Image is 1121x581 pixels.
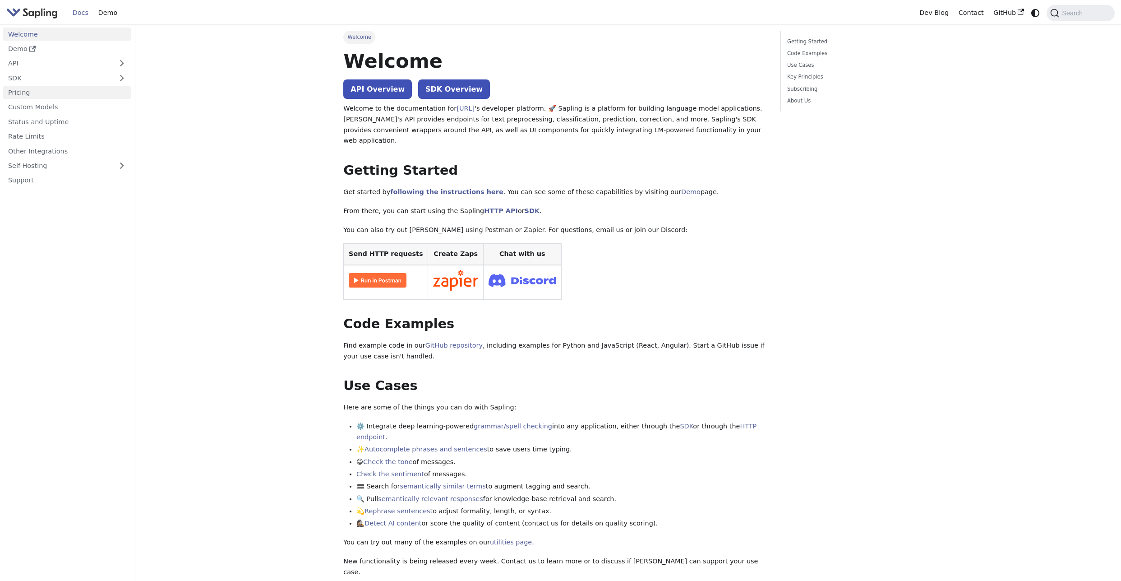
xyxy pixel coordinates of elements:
p: From there, you can start using the Sapling or . [343,206,767,217]
img: Connect in Zapier [433,270,478,291]
a: Detect AI content [364,520,421,527]
img: Run in Postman [349,273,406,288]
a: SDK Overview [418,79,490,99]
a: Contact [954,6,989,20]
p: Get started by . You can see some of these capabilities by visiting our page. [343,187,767,198]
a: API Overview [343,79,412,99]
li: ⚙️ Integrate deep learning-powered into any application, either through the or through the . [356,421,767,443]
a: [URL] [457,105,475,112]
li: 🔍 Pull for knowledge-base retrieval and search. [356,494,767,505]
li: 😀 of messages. [356,457,767,468]
a: Autocomplete phrases and sentences [364,446,487,453]
button: Switch between dark and light mode (currently system mode) [1029,6,1042,19]
a: Status and Uptime [3,115,131,128]
a: Code Examples [787,49,909,58]
li: of messages. [356,469,767,480]
a: HTTP endpoint [356,423,757,441]
a: semantically relevant responses [378,495,483,502]
span: Search [1059,9,1088,17]
a: About Us [787,97,909,105]
a: SDK [3,71,113,84]
p: Find example code in our , including examples for Python and JavaScript (React, Angular). Start a... [343,340,767,362]
a: SDK [680,423,693,430]
button: Expand sidebar category 'API' [113,57,131,70]
a: HTTP API [484,207,518,214]
a: Other Integrations [3,144,131,158]
img: Join Discord [489,271,556,290]
a: grammar/spell checking [474,423,552,430]
a: Pricing [3,86,131,99]
a: Demo [93,6,122,20]
p: Here are some of the things you can do with Sapling: [343,402,767,413]
a: following the instructions here [390,188,503,195]
p: Welcome to the documentation for 's developer platform. 🚀 Sapling is a platform for building lang... [343,103,767,146]
a: Dev Blog [914,6,953,20]
a: Rephrase sentences [364,507,430,515]
a: Support [3,174,131,187]
h2: Code Examples [343,316,767,332]
a: Docs [68,6,93,20]
a: Subscribing [787,85,909,93]
p: You can also try out [PERSON_NAME] using Postman or Zapier. For questions, email us or join our D... [343,225,767,236]
li: 🕵🏽‍♀️ or score the quality of content (contact us for details on quality scoring). [356,518,767,529]
li: ✨ to save users time typing. [356,444,767,455]
li: 💫 to adjust formality, length, or syntax. [356,506,767,517]
a: GitHub repository [425,342,483,349]
a: Check the sentiment [356,470,424,478]
img: Sapling.ai [6,6,58,19]
h1: Welcome [343,49,767,73]
a: Sapling.aiSapling.ai [6,6,61,19]
p: New functionality is being released every week. Contact us to learn more or to discuss if [PERSON... [343,556,767,578]
a: Custom Models [3,101,131,114]
a: semantically similar terms [400,483,485,490]
nav: Breadcrumbs [343,31,767,43]
a: Use Cases [787,61,909,70]
th: Send HTTP requests [344,244,428,265]
span: Welcome [343,31,375,43]
th: Create Zaps [428,244,484,265]
a: Rate Limits [3,130,131,143]
a: GitHub [988,6,1029,20]
a: Key Principles [787,73,909,81]
h2: Getting Started [343,163,767,179]
a: Demo [681,188,701,195]
li: 🟰 Search for to augment tagging and search. [356,481,767,492]
a: Demo [3,42,131,56]
h2: Use Cases [343,378,767,394]
button: Search (Command+K) [1047,5,1114,21]
a: Self-Hosting [3,159,131,172]
a: Getting Started [787,37,909,46]
th: Chat with us [483,244,561,265]
a: SDK [525,207,540,214]
p: You can try out many of the examples on our . [343,537,767,548]
a: Welcome [3,28,131,41]
a: API [3,57,113,70]
a: utilities page [490,539,532,546]
a: Check the tone [363,458,412,465]
button: Expand sidebar category 'SDK' [113,71,131,84]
